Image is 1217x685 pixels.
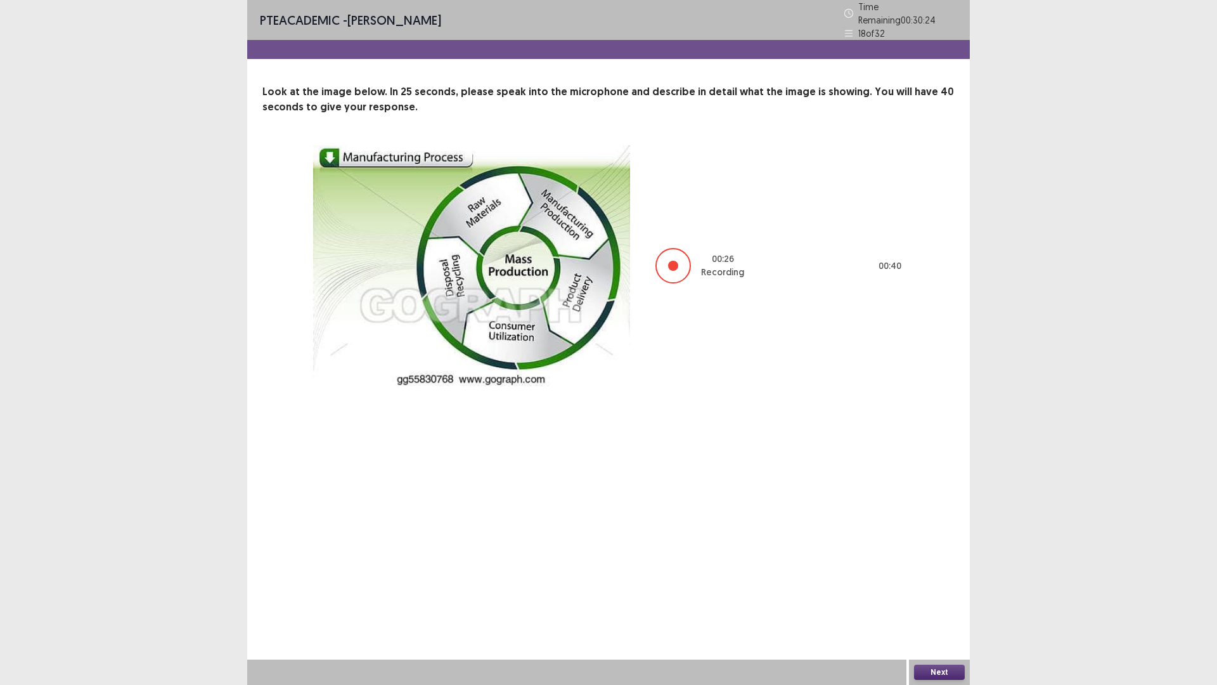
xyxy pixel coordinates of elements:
p: - [PERSON_NAME] [260,11,441,30]
button: Next [914,665,965,680]
span: PTE academic [260,12,340,28]
p: Recording [701,266,744,279]
p: Look at the image below. In 25 seconds, please speak into the microphone and describe in detail w... [262,84,955,115]
img: image-description [313,145,630,386]
p: 00 : 26 [712,252,734,266]
p: 00 : 40 [879,259,901,273]
p: 18 of 32 [858,27,885,40]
